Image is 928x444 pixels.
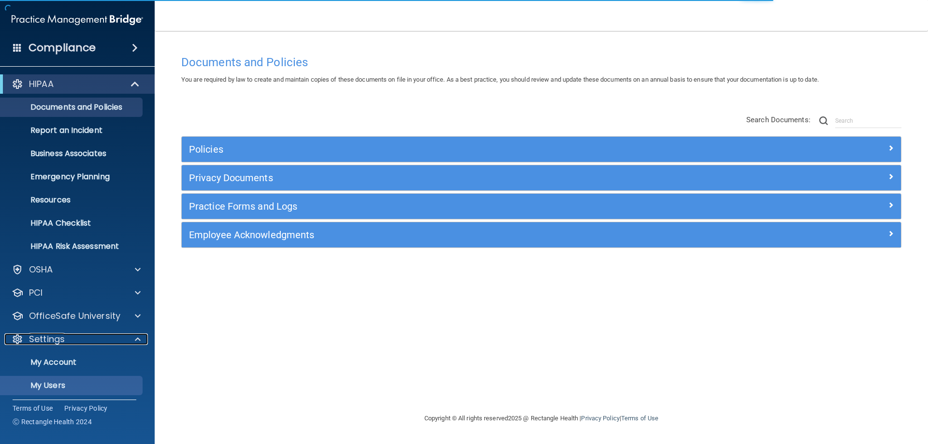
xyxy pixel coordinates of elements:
[12,310,141,322] a: OfficeSafe University
[12,264,141,275] a: OSHA
[581,415,619,422] a: Privacy Policy
[189,172,714,183] h5: Privacy Documents
[6,172,138,182] p: Emergency Planning
[29,264,53,275] p: OSHA
[365,403,718,434] div: Copyright © All rights reserved 2025 @ Rectangle Health | |
[6,381,138,390] p: My Users
[6,126,138,135] p: Report an Incident
[6,218,138,228] p: HIPAA Checklist
[835,114,901,128] input: Search
[12,333,141,345] a: Settings
[29,78,54,90] p: HIPAA
[761,375,916,414] iframe: Drift Widget Chat Controller
[189,229,714,240] h5: Employee Acknowledgments
[29,310,120,322] p: OfficeSafe University
[29,287,43,299] p: PCI
[6,102,138,112] p: Documents and Policies
[6,358,138,367] p: My Account
[189,199,894,214] a: Practice Forms and Logs
[189,144,714,155] h5: Policies
[6,195,138,205] p: Resources
[12,10,143,29] img: PMB logo
[189,170,894,186] a: Privacy Documents
[746,115,811,124] span: Search Documents:
[13,417,92,427] span: Ⓒ Rectangle Health 2024
[181,56,901,69] h4: Documents and Policies
[181,76,819,83] span: You are required by law to create and maintain copies of these documents on file in your office. ...
[12,287,141,299] a: PCI
[189,142,894,157] a: Policies
[6,242,138,251] p: HIPAA Risk Assessment
[189,227,894,243] a: Employee Acknowledgments
[13,403,53,413] a: Terms of Use
[189,201,714,212] h5: Practice Forms and Logs
[12,78,140,90] a: HIPAA
[621,415,658,422] a: Terms of Use
[64,403,108,413] a: Privacy Policy
[29,41,96,55] h4: Compliance
[29,333,65,345] p: Settings
[819,116,828,125] img: ic-search.3b580494.png
[6,149,138,158] p: Business Associates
